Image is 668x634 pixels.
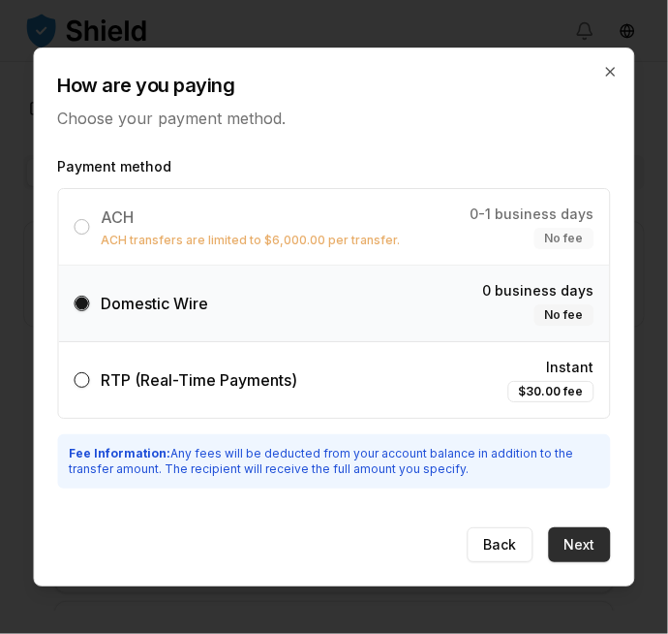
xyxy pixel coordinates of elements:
[534,304,594,326] div: No fee
[549,527,611,562] button: Next
[483,281,594,301] span: 0 business days
[102,233,401,248] p: ACH transfers are limited to $6,000.00 per transfer.
[70,446,599,477] p: Any fees will be deducted from your account balance in addition to the transfer amount. The recip...
[58,107,611,130] p: Choose your payment method.
[468,527,533,562] button: Back
[508,381,594,402] div: $30.00 fee
[102,370,298,390] span: RTP (Real-Time Payments)
[58,72,611,99] h2: How are you paying
[534,228,594,249] div: No fee
[102,207,135,227] span: ACH
[75,296,90,311] button: Domestic Wire0 business daysNo fee
[75,219,90,235] button: ACHACH transfers are limited to $6,000.00 per transfer.0-1 business daysNo fee
[75,372,90,388] button: RTP (Real-Time Payments)Instant$30.00 fee
[70,446,171,460] strong: Fee Information:
[102,294,209,313] span: Domestic Wire
[471,205,594,224] span: 0-1 business days
[58,157,611,176] label: Payment method
[547,358,594,377] span: Instant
